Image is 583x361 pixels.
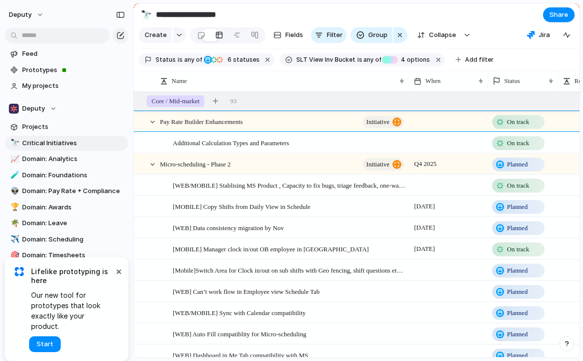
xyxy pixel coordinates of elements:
[398,56,407,63] span: 4
[9,218,19,228] button: 🌴
[173,179,405,191] span: [WEB/MOBILE] Stablising MS Product , Capacity to fix bugs, triage feedback, one-way rollout etc.
[22,81,125,91] span: My projects
[178,55,183,64] span: is
[113,265,124,277] button: Dismiss
[362,55,382,64] span: any of
[507,308,528,318] span: Planned
[539,30,550,40] span: Jira
[10,218,17,229] div: 🌴
[450,53,500,67] button: Add filter
[173,285,320,297] span: [WEB] Can’t work flow in Employee view Schedule Tab
[10,137,17,149] div: 🔭
[31,267,114,285] span: Lifelike prototyping is here
[138,7,154,23] button: 🔭
[507,351,528,361] span: Planned
[285,30,303,40] span: Fields
[507,244,529,254] span: On track
[363,158,404,171] button: initiative
[366,158,389,171] span: initiative
[152,96,199,106] span: Core / Mid-market
[363,116,404,128] button: initiative
[549,10,568,20] span: Share
[230,96,236,106] span: 93
[9,250,19,260] button: 🎯
[22,250,125,260] span: Domain: Timesheets
[507,287,528,297] span: Planned
[22,218,125,228] span: Domain: Leave
[173,222,284,233] span: [WEB] Data consistency migration by Nov
[9,10,32,20] span: deputy
[10,201,17,213] div: 🏆
[176,54,204,65] button: isany of
[429,30,456,40] span: Collapse
[22,104,45,114] span: Deputy
[173,243,369,254] span: [MOBILE] Manager clock in/out OB employee in [GEOGRAPHIC_DATA]
[22,186,125,196] span: Domain: Pay Rate + Compliance
[22,122,125,132] span: Projects
[5,168,128,183] a: 🧪Domain: Foundations
[5,79,128,93] a: My projects
[10,154,17,165] div: 📈
[4,7,49,23] button: deputy
[382,54,432,65] button: 4 options
[183,55,202,64] span: any of
[5,248,128,263] a: 🎯Domain: Timesheets
[172,76,187,86] span: Name
[366,115,389,129] span: initiative
[10,250,17,261] div: 🎯
[5,184,128,199] a: 👽Domain: Pay Rate + Compliance
[22,65,125,75] span: Prototypes
[507,181,529,191] span: On track
[160,158,231,169] span: Micro-scheduling - Phase 2
[29,336,61,352] button: Start
[22,235,125,244] span: Domain: Scheduling
[5,120,128,134] a: Projects
[507,266,528,276] span: Planned
[355,54,384,65] button: isany of
[411,27,461,43] button: Collapse
[368,30,388,40] span: Group
[5,200,128,215] div: 🏆Domain: Awards
[465,55,494,64] span: Add filter
[412,201,437,212] span: [DATE]
[10,169,17,181] div: 🧪
[5,136,128,151] a: 🔭Critical Initiatives
[203,54,262,65] button: 6 statuses
[10,186,17,197] div: 👽
[173,307,306,318] span: [WEB/MOBILE] Sync with Calendar compatibility
[173,137,289,148] span: Additional Calculation Types and Parameters
[412,158,439,170] span: Q4 2025
[5,216,128,231] a: 🌴Domain: Leave
[296,55,355,64] span: SLT View Inv Bucket
[9,154,19,164] button: 📈
[543,7,575,22] button: Share
[507,160,528,169] span: Planned
[350,27,392,43] button: Group
[507,138,529,148] span: On track
[357,55,362,64] span: is
[9,202,19,212] button: 🏆
[145,30,167,40] span: Create
[523,28,554,42] button: Jira
[9,138,19,148] button: 🔭
[507,223,528,233] span: Planned
[507,202,528,212] span: Planned
[22,202,125,212] span: Domain: Awards
[5,152,128,166] a: 📈Domain: Analytics
[311,27,347,43] button: Filter
[141,8,152,21] div: 🔭
[31,290,114,331] span: Our new tool for prototypes that look exactly like your product.
[9,235,19,244] button: ✈️
[398,55,430,64] span: options
[507,329,528,339] span: Planned
[22,138,125,148] span: Critical Initiatives
[412,222,437,234] span: [DATE]
[412,243,437,255] span: [DATE]
[173,349,308,361] span: [WEB] Dashboard in Me Tab compatibility with MS
[5,232,128,247] a: ✈️Domain: Scheduling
